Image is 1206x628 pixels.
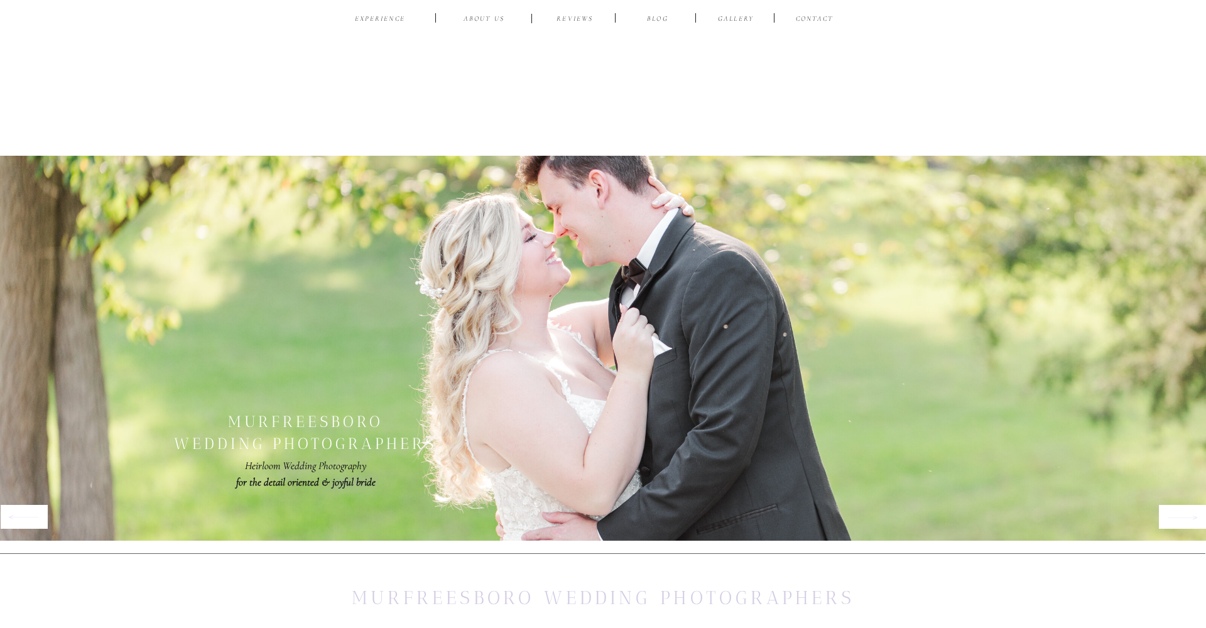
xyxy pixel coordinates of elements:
a: CONTACT [793,14,835,26]
a: reviews [545,14,605,26]
a: ABOUT US [454,14,514,26]
a: Gallery [715,14,757,26]
b: for the detail oriented & joyful bride [236,475,376,489]
a: EXPERIENCE [350,14,410,26]
a: BLOG [638,14,678,26]
p: Heirloom Wedding Photography [139,458,472,490]
h2: murfreesboro wedding photographers [147,411,464,455]
h1: Murfreesboro wedding photographers [350,585,856,613]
